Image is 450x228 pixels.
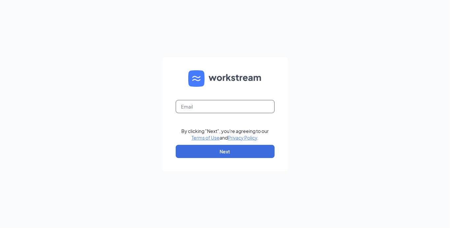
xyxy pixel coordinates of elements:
[192,135,220,141] a: Terms of Use
[176,100,275,113] input: Email
[176,145,275,158] button: Next
[228,135,257,141] a: Privacy Policy
[188,70,262,87] img: WS logo and Workstream text
[181,128,269,141] div: By clicking "Next", you're agreeing to our and .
